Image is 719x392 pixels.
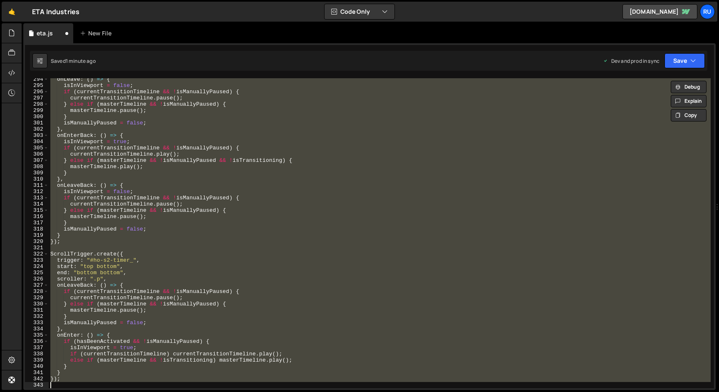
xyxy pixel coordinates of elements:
[25,338,49,345] div: 336
[25,201,49,207] div: 314
[25,220,49,226] div: 317
[25,301,49,307] div: 330
[25,126,49,132] div: 302
[671,109,707,122] button: Copy
[25,114,49,120] div: 300
[80,29,115,37] div: New File
[25,263,49,270] div: 324
[25,232,49,238] div: 319
[25,207,49,213] div: 315
[25,370,49,376] div: 341
[664,53,705,68] button: Save
[25,313,49,320] div: 332
[25,164,49,170] div: 308
[25,226,49,232] div: 318
[25,320,49,326] div: 333
[700,4,715,19] a: Ru
[25,76,49,82] div: 294
[25,170,49,176] div: 309
[32,7,79,17] div: ETA Industries
[325,4,394,19] button: Code Only
[25,157,49,164] div: 307
[25,270,49,276] div: 325
[25,357,49,363] div: 339
[25,245,49,251] div: 321
[25,139,49,145] div: 304
[671,81,707,93] button: Debug
[25,382,49,388] div: 343
[25,132,49,139] div: 303
[25,120,49,126] div: 301
[51,57,96,65] div: Saved
[25,363,49,370] div: 340
[25,282,49,288] div: 327
[25,257,49,263] div: 323
[25,95,49,101] div: 297
[66,57,96,65] div: 1 minute ago
[2,2,22,22] a: 🤙
[25,326,49,332] div: 334
[25,251,49,257] div: 322
[25,307,49,313] div: 331
[25,238,49,245] div: 320
[25,89,49,95] div: 296
[25,295,49,301] div: 329
[37,29,53,37] div: eta.js
[622,4,697,19] a: [DOMAIN_NAME]
[25,288,49,295] div: 328
[25,145,49,151] div: 305
[25,101,49,107] div: 298
[25,332,49,338] div: 335
[603,57,659,65] div: Dev and prod in sync
[25,213,49,220] div: 316
[25,195,49,201] div: 313
[25,151,49,157] div: 306
[25,345,49,351] div: 337
[671,95,707,107] button: Explain
[25,351,49,357] div: 338
[25,189,49,195] div: 312
[25,176,49,182] div: 310
[25,107,49,114] div: 299
[25,276,49,282] div: 326
[25,376,49,382] div: 342
[25,82,49,89] div: 295
[25,182,49,189] div: 311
